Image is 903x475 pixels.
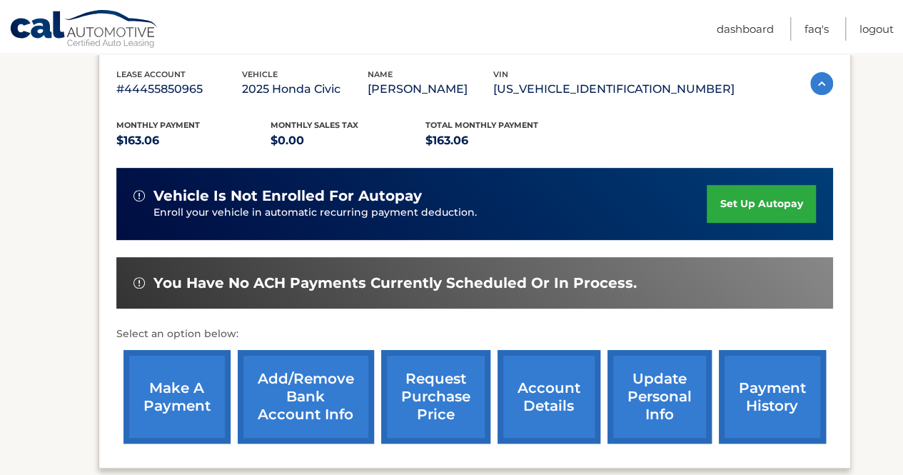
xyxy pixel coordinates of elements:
[381,350,490,444] a: request purchase price
[425,131,580,151] p: $163.06
[271,120,358,130] span: Monthly sales Tax
[271,131,425,151] p: $0.00
[368,69,393,79] span: name
[123,350,231,444] a: make a payment
[804,17,829,41] a: FAQ's
[493,69,508,79] span: vin
[607,350,712,444] a: update personal info
[242,69,278,79] span: vehicle
[707,185,815,223] a: set up autopay
[810,72,833,95] img: accordion-active.svg
[238,350,374,444] a: Add/Remove bank account info
[116,79,242,99] p: #44455850965
[719,350,826,444] a: payment history
[153,187,422,205] span: vehicle is not enrolled for autopay
[425,120,538,130] span: Total Monthly Payment
[116,326,833,343] p: Select an option below:
[493,79,735,99] p: [US_VEHICLE_IDENTIFICATION_NUMBER]
[153,205,707,221] p: Enroll your vehicle in automatic recurring payment deduction.
[368,79,493,99] p: [PERSON_NAME]
[859,17,894,41] a: Logout
[133,190,145,201] img: alert-white.svg
[498,350,600,444] a: account details
[133,277,145,289] img: alert-white.svg
[717,17,774,41] a: Dashboard
[153,274,637,292] span: You have no ACH payments currently scheduled or in process.
[116,131,271,151] p: $163.06
[9,9,159,51] a: Cal Automotive
[116,120,200,130] span: Monthly Payment
[116,69,186,79] span: lease account
[242,79,368,99] p: 2025 Honda Civic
